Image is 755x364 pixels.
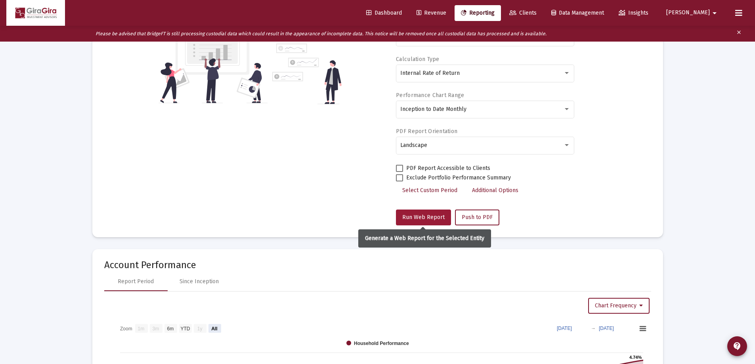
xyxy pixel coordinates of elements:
[360,5,408,21] a: Dashboard
[159,26,268,104] img: reporting
[272,44,342,104] img: reporting-alt
[402,187,457,194] span: Select Custom Period
[12,5,59,21] img: Dashboard
[472,187,518,194] span: Additional Options
[138,326,144,331] text: 1m
[599,326,614,331] text: [DATE]
[455,5,501,21] a: Reporting
[396,92,464,99] label: Performance Chart Range
[666,10,710,16] span: [PERSON_NAME]
[180,326,190,331] text: YTD
[732,341,742,351] mat-icon: contact_support
[211,326,217,331] text: All
[736,28,742,40] mat-icon: clear
[629,355,642,360] text: 4.74%
[400,142,427,149] span: Landscape
[557,326,572,331] text: [DATE]
[400,106,466,112] span: Inception to Date Monthly
[410,5,453,21] a: Revenue
[96,31,547,36] i: Please be advised that BridgeFT is still processing custodial data which could result in the appe...
[461,10,495,16] span: Reporting
[509,10,537,16] span: Clients
[366,10,402,16] span: Dashboard
[354,341,409,346] text: Household Performance
[167,326,174,331] text: 6m
[588,298,650,314] button: Chart Frequency
[417,10,446,16] span: Revenue
[462,214,493,221] span: Push to PDF
[118,278,154,286] div: Report Period
[545,5,610,21] a: Data Management
[551,10,604,16] span: Data Management
[455,210,499,225] button: Push to PDF
[619,10,648,16] span: Insights
[591,326,596,331] text: →
[406,173,511,183] span: Exclude Portfolio Performance Summary
[104,261,651,269] mat-card-title: Account Performance
[400,70,460,76] span: Internal Rate of Return
[180,278,219,286] div: Since Inception
[396,210,451,225] button: Run Web Report
[152,326,159,331] text: 3m
[710,5,719,21] mat-icon: arrow_drop_down
[612,5,655,21] a: Insights
[396,56,439,63] label: Calculation Type
[595,302,643,309] span: Chart Frequency
[406,164,490,173] span: PDF Report Accessible to Clients
[503,5,543,21] a: Clients
[396,128,457,135] label: PDF Report Orientation
[402,214,445,221] span: Run Web Report
[197,326,202,331] text: 1y
[657,5,729,21] button: [PERSON_NAME]
[120,326,132,331] text: Zoom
